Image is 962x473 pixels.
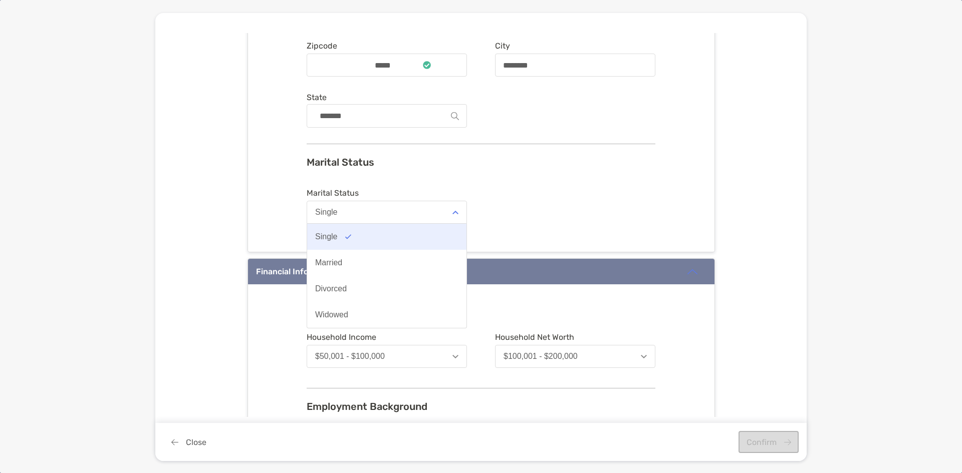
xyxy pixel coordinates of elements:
span: Marital Status [307,188,467,198]
h3: Household Info [307,300,655,312]
div: Married [315,258,342,267]
button: $100,001 - $200,000 [495,345,655,368]
button: Single [307,201,467,224]
button: Single [307,224,466,250]
button: $50,001 - $100,000 [307,345,467,368]
div: $100,001 - $200,000 [504,352,578,361]
span: Household Net Worth [495,332,655,342]
span: Zipcode [307,41,467,51]
label: State [307,93,467,102]
img: Option icon [345,234,351,239]
img: Open dropdown arrow [452,355,458,358]
span: City [495,41,655,51]
img: input is ready icon [423,61,431,69]
input: Zipcodeinput is ready icon [343,61,423,70]
img: icon arrow [686,266,698,278]
div: Single [315,232,337,241]
div: Divorced [315,284,347,293]
div: Single [315,208,337,217]
div: Widowed [315,310,348,319]
div: $50,001 - $100,000 [315,352,385,361]
input: City [496,61,655,70]
span: Household Income [307,332,467,342]
img: Open dropdown arrow [452,211,458,214]
button: Close [163,431,214,453]
button: Divorced [307,276,466,302]
img: Search Icon [451,112,459,120]
div: Financial Information [256,267,338,276]
h3: Employment Background [307,400,655,412]
button: Married [307,250,466,276]
img: Open dropdown arrow [641,355,647,358]
h3: Marital Status [307,156,655,168]
button: Widowed [307,302,466,328]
